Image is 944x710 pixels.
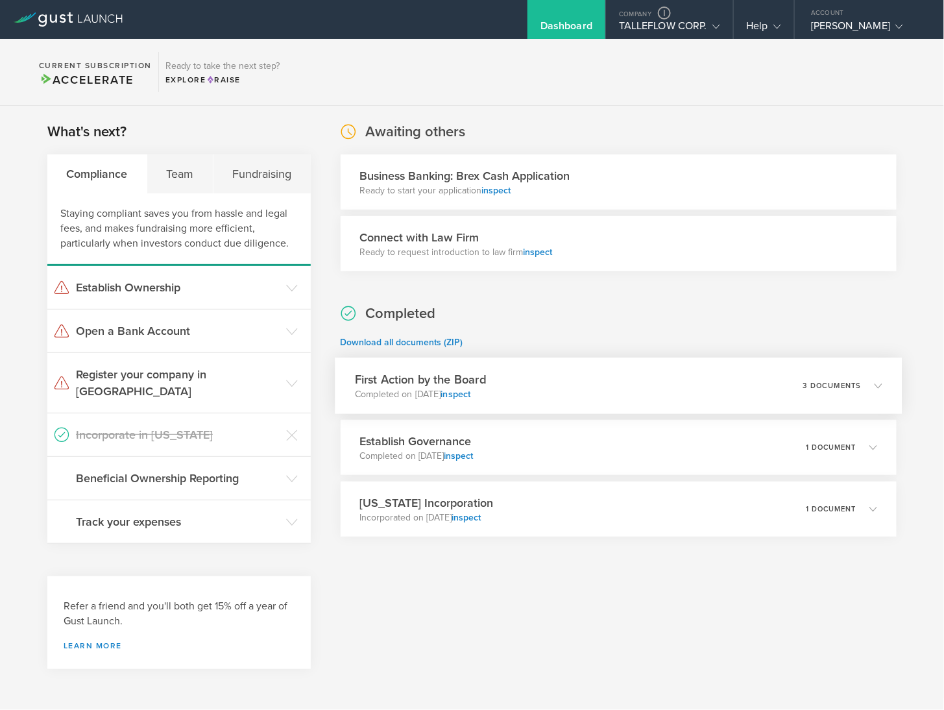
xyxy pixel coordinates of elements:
[341,337,463,348] a: Download all documents (ZIP)
[76,513,280,530] h3: Track your expenses
[76,470,280,487] h3: Beneficial Ownership Reporting
[482,185,511,196] a: inspect
[360,511,494,524] p: Incorporated on [DATE]
[360,167,570,184] h3: Business Banking: Brex Cash Application
[366,304,436,323] h2: Completed
[360,184,570,197] p: Ready to start your application
[747,19,781,39] div: Help
[811,19,921,39] div: [PERSON_NAME]
[64,642,295,650] a: Learn more
[360,433,474,450] h3: Establish Governance
[619,19,720,39] div: TALLEFLOW CORP.
[47,123,127,141] h2: What's next?
[441,389,470,400] a: inspect
[158,52,286,92] div: Ready to take the next step?ExploreRaise
[806,506,856,513] p: 1 document
[360,495,494,511] h3: [US_STATE] Incorporation
[360,246,553,259] p: Ready to request introduction to law firm
[452,512,481,523] a: inspect
[47,154,147,193] div: Compliance
[76,279,280,296] h3: Establish Ownership
[39,62,152,69] h2: Current Subscription
[355,388,486,401] p: Completed on [DATE]
[355,371,486,388] h3: First Action by the Board
[47,193,311,266] div: Staying compliant saves you from hassle and legal fees, and makes fundraising more efficient, par...
[165,74,280,86] div: Explore
[524,247,553,258] a: inspect
[806,444,856,451] p: 1 document
[165,62,280,71] h3: Ready to take the next step?
[39,73,134,87] span: Accelerate
[76,426,280,443] h3: Incorporate in [US_STATE]
[879,648,944,710] iframe: Chat Widget
[64,599,295,629] h3: Refer a friend and you'll both get 15% off a year of Gust Launch.
[147,154,213,193] div: Team
[76,366,280,400] h3: Register your company in [GEOGRAPHIC_DATA]
[366,123,466,141] h2: Awaiting others
[360,450,474,463] p: Completed on [DATE]
[76,323,280,339] h3: Open a Bank Account
[213,154,311,193] div: Fundraising
[540,19,592,39] div: Dashboard
[206,75,241,84] span: Raise
[444,450,474,461] a: inspect
[360,229,553,246] h3: Connect with Law Firm
[803,382,862,389] p: 3 documents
